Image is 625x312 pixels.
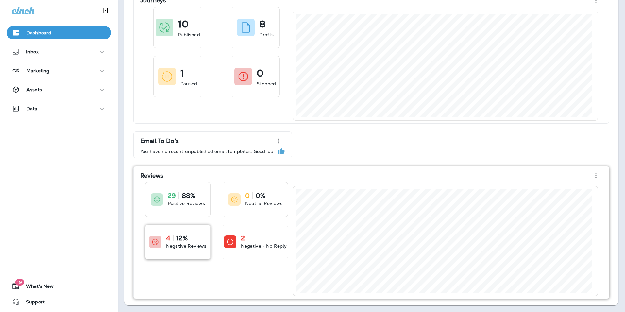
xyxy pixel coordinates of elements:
[26,87,42,92] p: Assets
[257,70,263,77] p: 0
[26,68,49,73] p: Marketing
[20,284,54,291] span: What's New
[7,280,111,293] button: 19What's New
[140,149,275,154] p: You have no recent unpublished email templates. Good job!
[180,70,184,77] p: 1
[168,192,176,199] p: 29
[166,243,206,249] p: Negative Reviews
[7,64,111,77] button: Marketing
[7,83,111,96] button: Assets
[168,200,205,207] p: Positive Reviews
[245,192,250,199] p: 0
[20,299,45,307] span: Support
[180,80,197,87] p: Paused
[97,4,115,17] button: Collapse Sidebar
[176,235,188,241] p: 12%
[7,26,111,39] button: Dashboard
[259,21,265,27] p: 8
[259,31,274,38] p: Drafts
[15,279,24,286] span: 19
[178,31,200,38] p: Published
[7,295,111,308] button: Support
[7,102,111,115] button: Data
[26,49,39,54] p: Inbox
[256,192,265,199] p: 0%
[245,200,282,207] p: Neutral Reviews
[140,138,179,144] p: Email To Do's
[241,243,287,249] p: Negative - No Reply
[257,80,276,87] p: Stopped
[178,21,189,27] p: 10
[166,235,170,241] p: 4
[26,106,38,111] p: Data
[241,235,245,241] p: 2
[140,172,163,179] p: Reviews
[7,45,111,58] button: Inbox
[26,30,51,35] p: Dashboard
[182,192,195,199] p: 88%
